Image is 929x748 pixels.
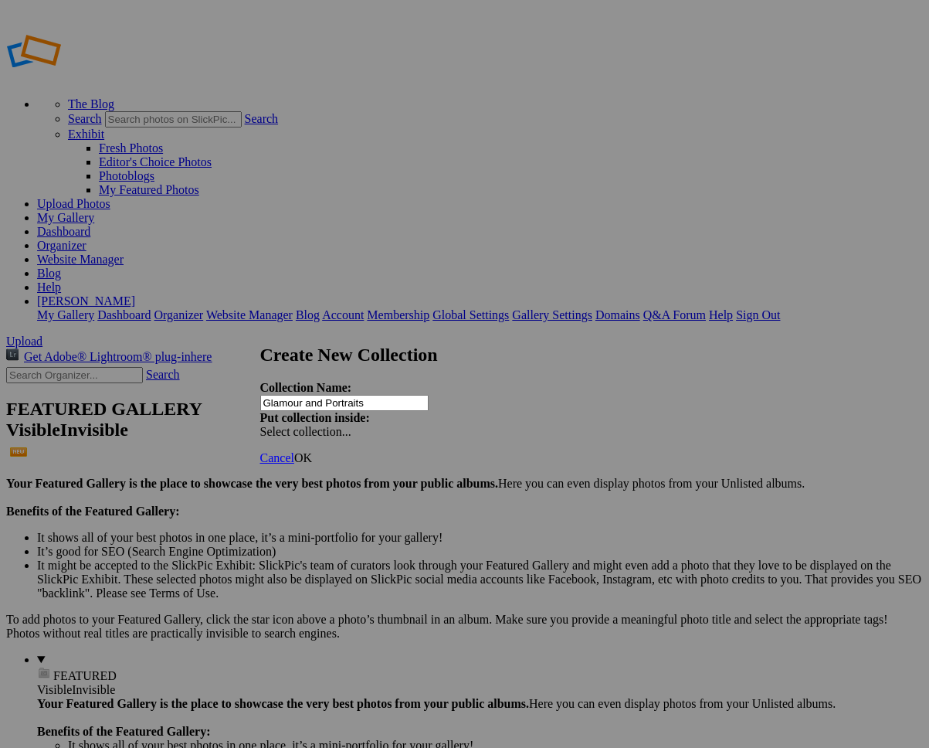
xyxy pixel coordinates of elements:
h2: Create New Collection [260,345,670,365]
strong: Put collection inside: [260,411,370,424]
span: Select collection... [260,425,351,438]
strong: Collection Name: [260,381,352,394]
span: OK [294,451,312,464]
a: Cancel [260,451,294,464]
